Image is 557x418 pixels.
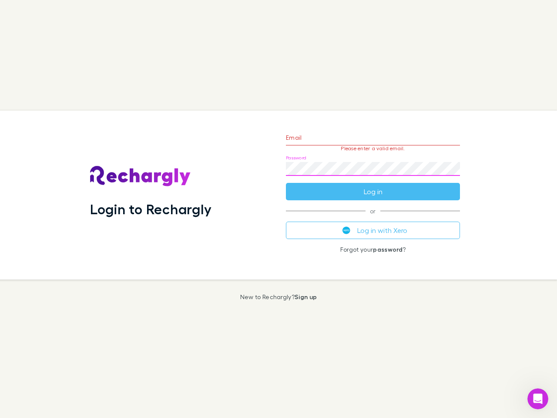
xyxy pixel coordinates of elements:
[295,293,317,300] a: Sign up
[286,145,460,152] p: Please enter a valid email.
[90,201,211,217] h1: Login to Rechargly
[342,226,350,234] img: Xero's logo
[527,388,548,409] iframe: Intercom live chat
[286,155,306,161] label: Password
[240,293,317,300] p: New to Rechargly?
[286,222,460,239] button: Log in with Xero
[286,246,460,253] p: Forgot your ?
[286,183,460,200] button: Log in
[373,246,403,253] a: password
[90,166,191,187] img: Rechargly's Logo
